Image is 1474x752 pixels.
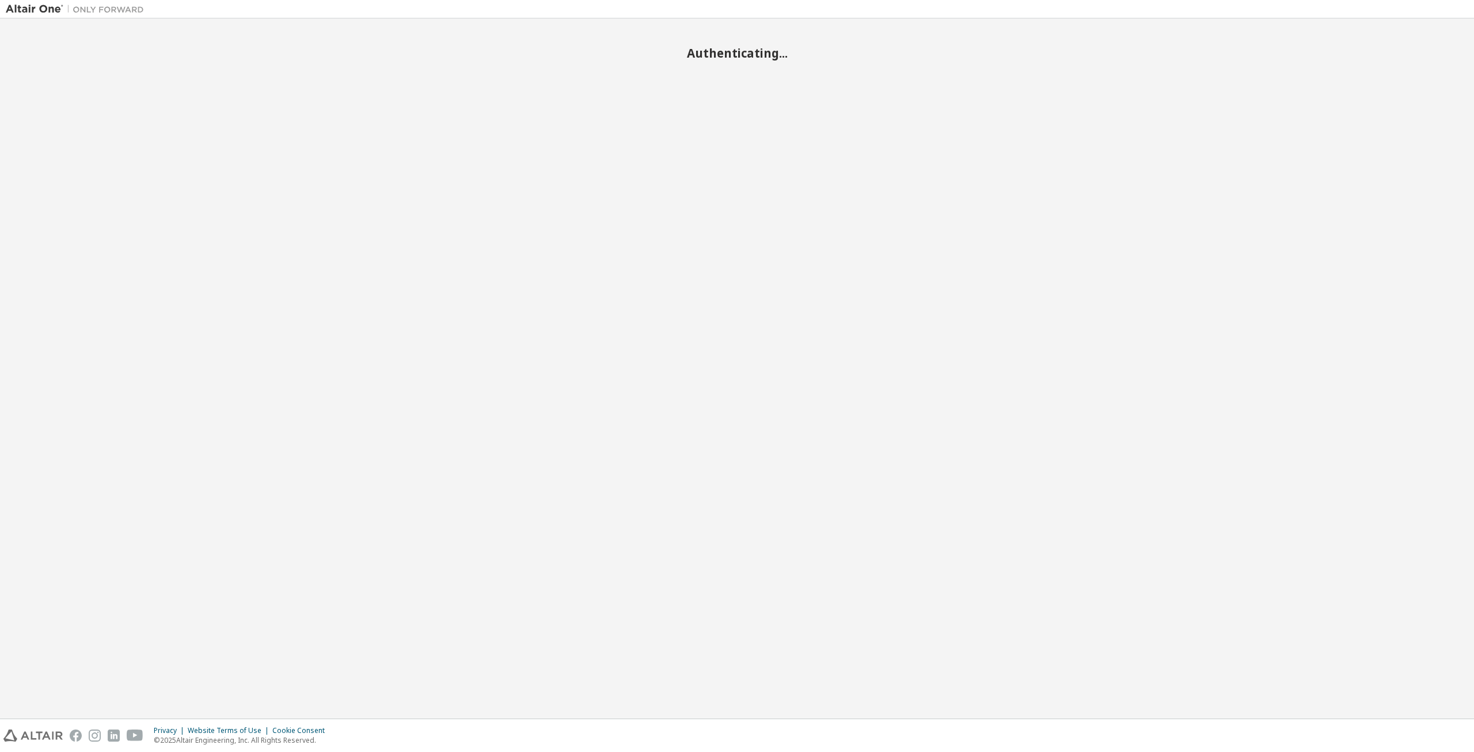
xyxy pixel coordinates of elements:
img: Altair One [6,3,150,15]
img: youtube.svg [127,730,143,742]
img: facebook.svg [70,730,82,742]
img: altair_logo.svg [3,730,63,742]
div: Cookie Consent [272,726,332,735]
p: © 2025 Altair Engineering, Inc. All Rights Reserved. [154,735,332,745]
img: instagram.svg [89,730,101,742]
h2: Authenticating... [6,46,1468,61]
div: Website Terms of Use [188,726,272,735]
img: linkedin.svg [108,730,120,742]
div: Privacy [154,726,188,735]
